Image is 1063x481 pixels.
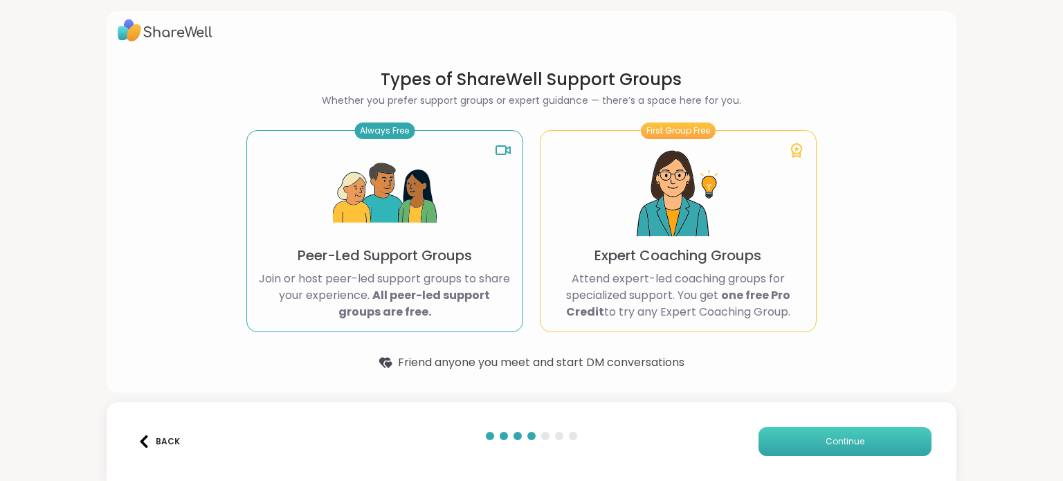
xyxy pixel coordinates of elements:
p: Join or host peer-led support groups to share your experience. [258,271,511,320]
span: Friend anyone you meet and start DM conversations [398,354,684,371]
b: All peer-led support groups are free. [338,287,491,320]
h2: Whether you prefer support groups or expert guidance — there’s a space here for you. [246,93,817,108]
div: Always Free [354,122,415,139]
img: Peer-Led Support Groups [333,142,437,246]
button: Back [131,427,187,456]
b: one free Pro Credit [566,287,790,320]
div: First Group Free [641,122,716,139]
h1: Types of ShareWell Support Groups [246,69,817,91]
p: Attend expert-led coaching groups for specialized support. You get to try any Expert Coaching Group. [552,271,805,320]
span: Continue [826,435,864,448]
p: Expert Coaching Groups [594,246,761,265]
div: Back [138,435,180,448]
button: Continue [758,427,932,456]
img: ShareWell Logo [118,15,212,46]
img: Expert Coaching Groups [626,142,730,246]
p: Peer-Led Support Groups [298,246,472,265]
